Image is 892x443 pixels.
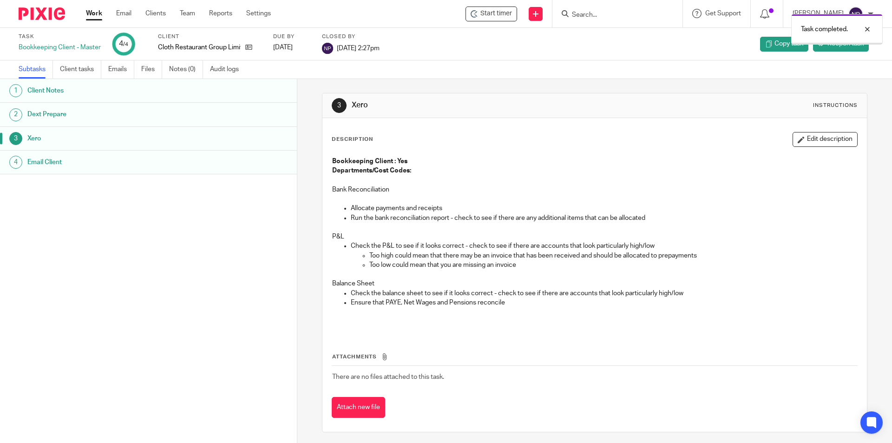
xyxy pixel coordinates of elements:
p: Check the P&L to see if it looks correct - check to see if there are accounts that look particula... [351,241,857,251]
a: Clients [145,9,166,18]
button: Edit description [793,132,858,147]
p: Check the balance sheet to see if it looks correct - check to see if there are accounts that look... [351,289,857,298]
p: Balance Sheet [332,279,857,288]
label: Client [158,33,262,40]
p: Run the bank reconciliation report - check to see if there are any additional items that can be a... [351,213,857,223]
button: Attach new file [332,397,385,418]
a: Settings [246,9,271,18]
h1: Dext Prepare [27,107,201,121]
h1: Client Notes [27,84,201,98]
h1: Xero [352,100,615,110]
span: Attachments [332,354,377,359]
a: Team [180,9,195,18]
label: Due by [273,33,310,40]
img: Pixie [19,7,65,20]
div: [DATE] [273,43,310,52]
div: Bookkeeping Client - Master [19,43,101,52]
p: Task completed. [801,25,848,34]
a: Email [116,9,131,18]
div: 4 [119,39,128,49]
a: Emails [108,60,134,79]
div: 3 [9,132,22,145]
a: Notes (0) [169,60,203,79]
p: Too high could mean that there may be an invoice that has been received and should be allocated t... [369,251,857,260]
a: Files [141,60,162,79]
img: svg%3E [848,7,863,21]
label: Closed by [322,33,380,40]
p: P&L [332,232,857,241]
small: /4 [123,42,128,47]
img: svg%3E [322,43,333,54]
a: Audit logs [210,60,246,79]
h1: Email Client [27,155,201,169]
div: Cloth Restaurant Group Limited - Bookkeeping Client - Master [466,7,517,21]
h1: Xero [27,132,201,145]
div: 3 [332,98,347,113]
p: Too low could mean that you are missing an invoice [369,260,857,270]
p: Bank Reconciliation [332,185,857,194]
div: Instructions [813,102,858,109]
label: Task [19,33,101,40]
div: 4 [9,156,22,169]
a: Client tasks [60,60,101,79]
a: Subtasks [19,60,53,79]
p: Ensure that PAYE, Net Wages and Pensions reconcile [351,298,857,307]
strong: Bookkeeping Client : Yes [332,158,407,165]
p: Description [332,136,373,143]
p: Allocate payments and receipts [351,204,857,213]
span: [DATE] 2:27pm [337,45,380,51]
span: There are no files attached to this task. [332,374,444,380]
strong: Departments/Cost Codes: [332,167,411,174]
a: Reports [209,9,232,18]
div: 2 [9,108,22,121]
div: 1 [9,84,22,97]
p: Cloth Restaurant Group Limited [158,43,241,52]
a: Work [86,9,102,18]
